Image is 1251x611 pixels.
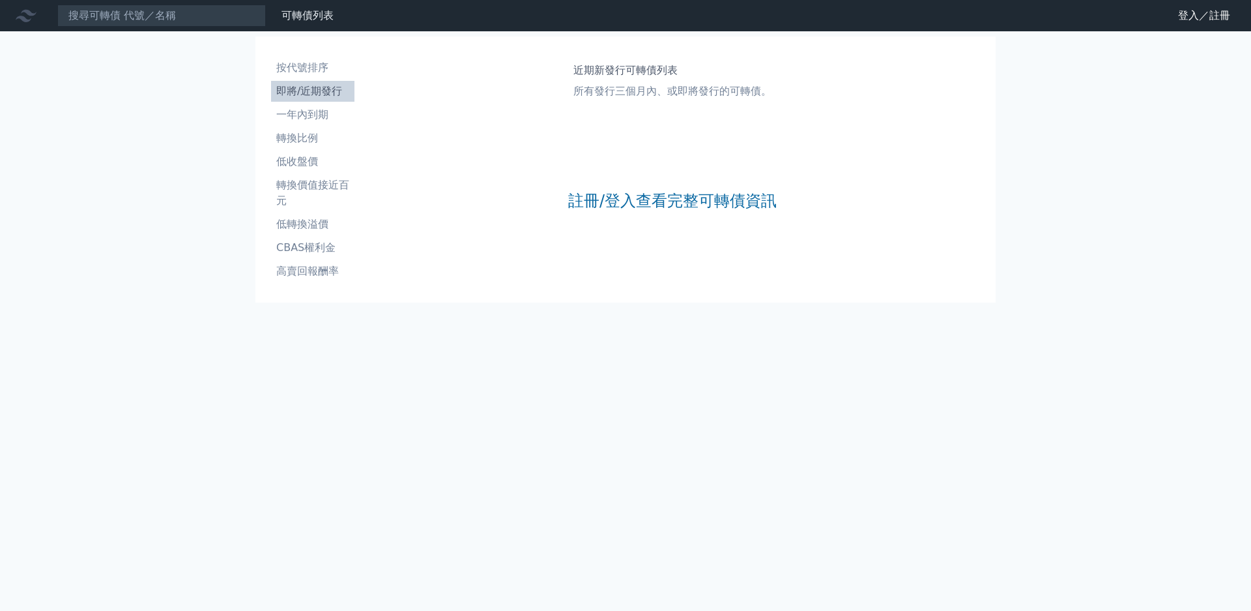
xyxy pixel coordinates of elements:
[281,9,334,22] a: 可轉債列表
[271,240,354,256] li: CBAS權利金
[57,5,266,27] input: 搜尋可轉債 代號／名稱
[573,83,771,99] p: 所有發行三個月內、或即將發行的可轉債。
[271,214,354,235] a: 低轉換溢價
[271,151,354,172] a: 低收盤價
[271,154,354,170] li: 低收盤價
[271,57,354,78] a: 按代號排序
[271,263,354,279] li: 高賣回報酬率
[271,60,354,76] li: 按代號排序
[271,261,354,282] a: 高賣回報酬率
[271,177,354,209] li: 轉換價值接近百元
[271,81,354,102] a: 即將/近期發行
[1168,5,1241,26] a: 登入／註冊
[271,104,354,125] a: 一年內到期
[568,190,777,211] a: 註冊/登入查看完整可轉債資訊
[271,83,354,99] li: 即將/近期發行
[573,63,771,78] h1: 近期新發行可轉債列表
[271,175,354,211] a: 轉換價值接近百元
[271,237,354,258] a: CBAS權利金
[271,128,354,149] a: 轉換比例
[271,216,354,232] li: 低轉換溢價
[271,130,354,146] li: 轉換比例
[271,107,354,123] li: 一年內到期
